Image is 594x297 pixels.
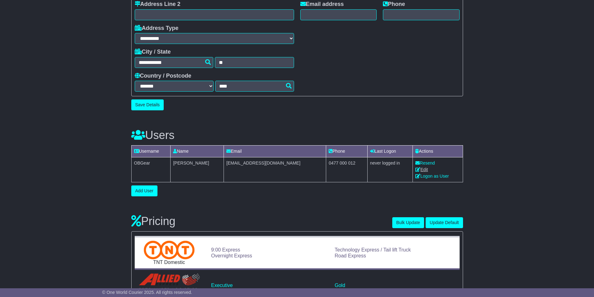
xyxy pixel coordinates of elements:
[413,145,463,157] td: Actions
[171,145,224,157] td: Name
[224,145,326,157] td: Email
[102,290,192,295] span: © One World Courier 2025. All rights reserved.
[326,145,367,157] td: Phone
[326,157,367,182] td: 0477 000 012
[211,253,252,258] a: Overnight Express
[131,185,157,196] button: Add User
[367,145,413,157] td: Last Logon
[392,217,424,228] button: Bulk Update
[144,241,195,259] img: TNT Domestic
[367,157,413,182] td: never logged in
[335,247,411,252] a: Technology Express / Tail lift Truck
[211,247,240,252] a: 9:00 Express
[426,217,463,228] button: Update Default
[300,1,344,8] label: Email address
[415,174,449,179] a: Logon as User
[383,1,405,8] label: Phone
[224,157,326,182] td: [EMAIL_ADDRESS][DOMAIN_NAME]
[415,167,428,172] a: Edit
[335,283,345,288] a: Gold
[131,129,463,141] h3: Users
[131,157,171,182] td: OBGear
[171,157,224,182] td: [PERSON_NAME]
[135,49,171,55] label: City / State
[138,259,200,265] div: TNT Domestic
[138,273,200,292] img: Allied Express Local Courier
[211,283,233,288] a: Executive
[135,73,191,79] label: Country / Postcode
[135,25,179,32] label: Address Type
[415,160,435,165] a: Resend
[131,145,171,157] td: Username
[135,1,181,8] label: Address Line 2
[131,215,392,228] h3: Pricing
[335,253,366,258] a: Road Express
[131,99,164,110] button: Save Details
